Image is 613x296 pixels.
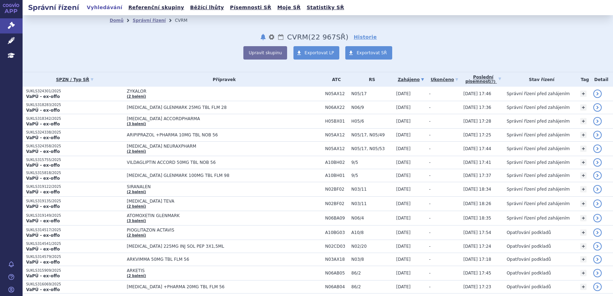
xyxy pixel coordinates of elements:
[580,243,587,249] a: +
[593,90,602,98] a: detail
[26,130,123,135] p: SUKLS324338/2025
[26,228,123,233] p: SUKLS314517/2025
[133,18,166,23] a: Správní řízení
[127,257,303,262] span: ARKVIMMA 50MG TBL FLM 56
[127,184,303,189] span: SIRANALEN
[463,132,491,137] span: [DATE] 17:25
[325,284,348,289] span: N06AB04
[351,216,393,221] span: N06/4
[175,15,196,26] li: CVRM
[429,271,430,276] span: -
[127,233,146,237] a: (2 balení)
[506,230,551,235] span: Opatřování podkladů
[506,105,570,110] span: Správní řízení před zahájením
[26,89,123,94] p: SUKLS324301/2025
[593,242,602,251] a: detail
[396,230,411,235] span: [DATE]
[127,284,303,289] span: [MEDICAL_DATA] +PHARMA 20MG TBL FLM 56
[506,257,551,262] span: Opatřování podkladů
[490,80,496,84] abbr: (?)
[325,244,348,249] span: N02CD03
[26,94,60,99] strong: VaPÚ - ex-offo
[26,233,60,238] strong: VaPÚ - ex-offo
[26,204,60,209] strong: VaPÚ - ex-offo
[463,160,491,165] span: [DATE] 17:41
[26,282,123,287] p: SUKLS316069/2025
[463,187,491,192] span: [DATE] 18:34
[123,72,322,87] th: Přípravek
[127,144,303,149] span: [MEDICAL_DATA] NEURAXPHARM
[463,72,503,87] a: Poslednípísemnost(?)
[429,105,430,110] span: -
[26,260,60,265] strong: VaPÚ - ex-offo
[26,218,60,223] strong: VaPÚ - ex-offo
[127,219,146,223] a: (3 balení)
[593,255,602,264] a: detail
[580,270,587,276] a: +
[127,116,303,121] span: [MEDICAL_DATA] ACCORDPHARMA
[127,228,303,233] span: PIOGLITAZON ACTAVIS
[429,173,430,178] span: -
[429,244,430,249] span: -
[26,199,123,204] p: SUKLS319135/2025
[325,216,348,221] span: N06BA09
[127,274,146,278] a: (2 balení)
[593,117,602,125] a: detail
[463,91,491,96] span: [DATE] 17:46
[260,33,267,41] button: notifikace
[593,131,602,139] a: detail
[127,244,303,249] span: [MEDICAL_DATA] 225MG INJ SOL PEP 3X1,5ML
[287,33,308,41] span: CVRM
[396,146,411,151] span: [DATE]
[396,216,411,221] span: [DATE]
[463,146,491,151] span: [DATE] 17:44
[580,118,587,124] a: +
[127,199,303,204] span: [MEDICAL_DATA] TEVA
[127,105,303,110] span: [MEDICAL_DATA] GLENMARK 25MG TBL FLM 28
[127,89,303,94] span: ZYKALOR
[396,132,411,137] span: [DATE]
[463,105,491,110] span: [DATE] 17:36
[127,268,303,273] span: ARKETIS
[580,172,587,179] a: +
[348,72,393,87] th: RS
[127,122,146,126] a: (3 balení)
[26,273,60,278] strong: VaPÚ - ex-offo
[396,173,411,178] span: [DATE]
[593,199,602,208] a: detail
[396,105,411,110] span: [DATE]
[463,201,491,206] span: [DATE] 18:26
[351,132,393,137] span: N05/17, N05/49
[325,91,348,96] span: N05AX12
[277,33,284,41] a: Lhůty
[26,122,60,127] strong: VaPÚ - ex-offo
[127,173,303,178] span: [MEDICAL_DATA] GLENMARK 100MG TBL FLM 98
[506,160,570,165] span: Správní řízení před zahájením
[506,146,570,151] span: Správní řízení před zahájením
[26,213,123,218] p: SUKLS319149/2025
[463,173,491,178] span: [DATE] 17:37
[26,190,60,195] strong: VaPÚ - ex-offo
[396,119,411,124] span: [DATE]
[580,91,587,97] a: +
[580,215,587,221] a: +
[580,229,587,236] a: +
[26,241,123,246] p: SUKLS314541/2025
[429,91,430,96] span: -
[506,187,570,192] span: Správní řízení před zahájením
[506,284,551,289] span: Opatřování podkladů
[506,271,551,276] span: Opatřování podkladů
[325,146,348,151] span: N05AX12
[396,257,411,262] span: [DATE]
[463,257,491,262] span: [DATE] 17:18
[351,119,393,124] span: H05/6
[593,103,602,112] a: detail
[351,271,393,276] span: 86/2
[325,119,348,124] span: H05BX01
[429,119,430,124] span: -
[26,144,123,149] p: SUKLS324358/2025
[593,283,602,291] a: detail
[396,284,411,289] span: [DATE]
[325,132,348,137] span: N05AX12
[351,160,393,165] span: 9/5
